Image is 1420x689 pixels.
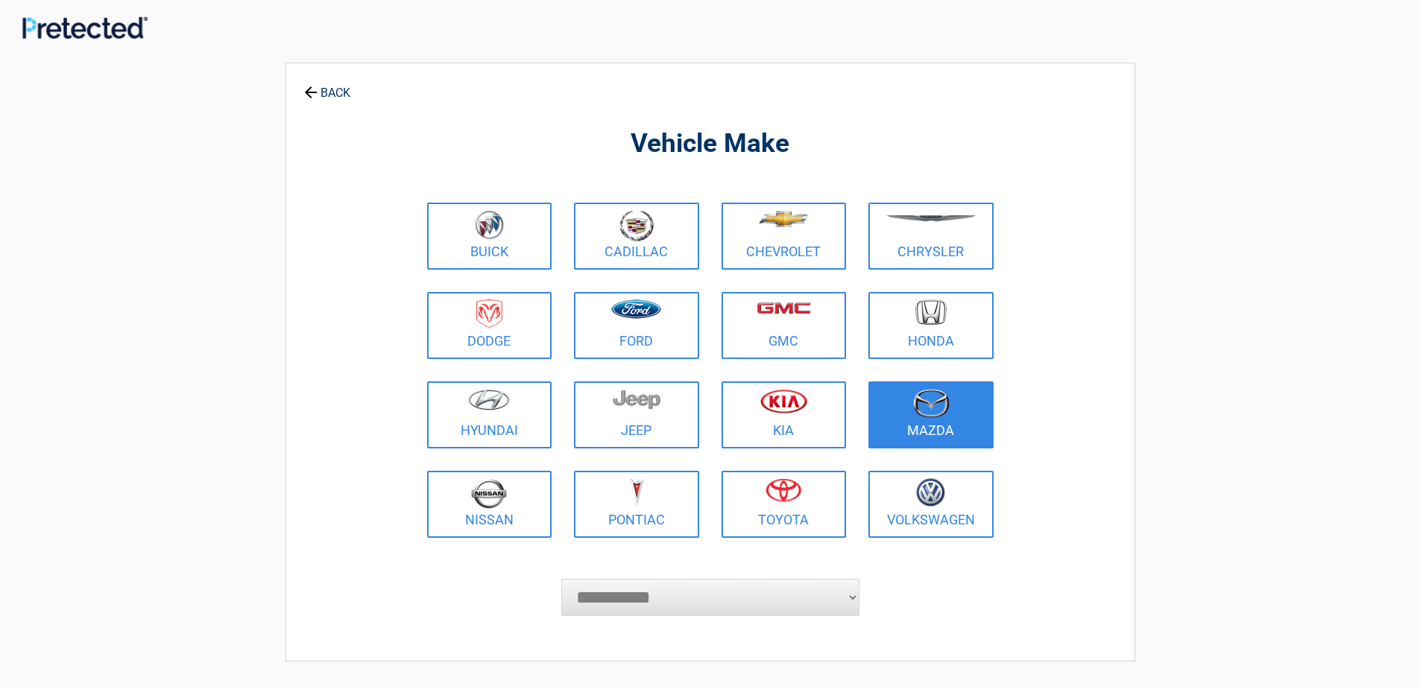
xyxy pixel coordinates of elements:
[722,381,847,448] a: Kia
[476,299,502,328] img: dodge
[301,73,353,99] a: BACK
[722,471,847,538] a: Toyota
[427,203,552,270] a: Buick
[868,381,994,448] a: Mazda
[868,292,994,359] a: Honda
[574,203,699,270] a: Cadillac
[915,299,947,326] img: honda
[427,292,552,359] a: Dodge
[722,203,847,270] a: Chevrolet
[22,16,148,39] img: Main Logo
[423,127,997,162] h2: Vehicle Make
[574,292,699,359] a: Ford
[471,478,507,509] img: nissan
[468,389,510,410] img: hyundai
[574,471,699,538] a: Pontiac
[427,381,552,448] a: Hyundai
[722,292,847,359] a: GMC
[766,478,801,502] img: toyota
[619,210,654,241] img: cadillac
[629,478,644,507] img: pontiac
[757,302,811,314] img: gmc
[759,211,809,227] img: chevrolet
[868,471,994,538] a: Volkswagen
[574,381,699,448] a: Jeep
[611,299,661,319] img: ford
[475,210,504,240] img: buick
[886,215,976,222] img: chrysler
[613,389,660,410] img: jeep
[916,478,945,507] img: volkswagen
[760,389,807,413] img: kia
[912,389,950,418] img: mazda
[427,471,552,538] a: Nissan
[868,203,994,270] a: Chrysler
